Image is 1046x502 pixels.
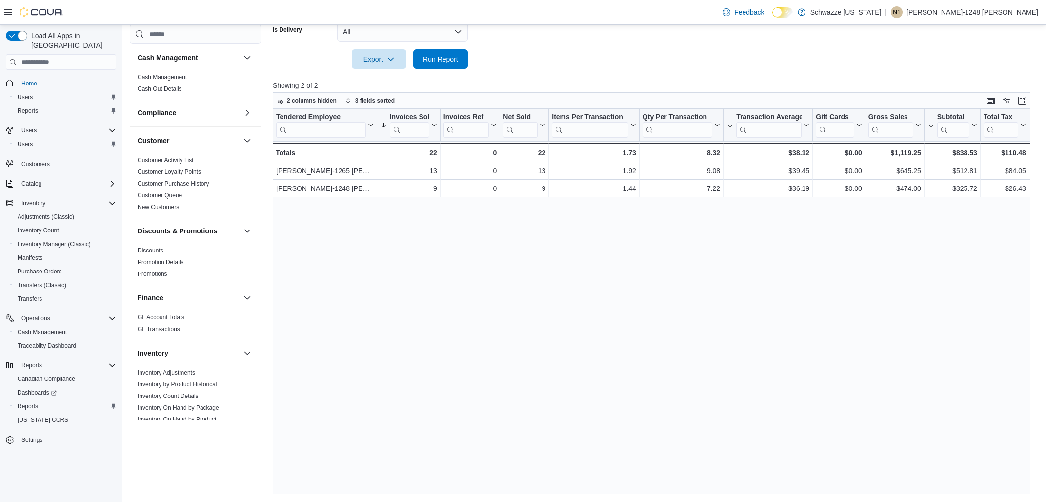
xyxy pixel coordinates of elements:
[138,108,240,118] button: Compliance
[14,105,42,117] a: Reports
[552,113,628,122] div: Items Per Transaction
[273,81,1038,90] p: Showing 2 of 2
[891,6,903,18] div: Neil-1248 Garcia
[241,347,253,359] button: Inventory
[138,180,209,187] a: Customer Purchase History
[18,268,62,275] span: Purchase Orders
[816,183,862,195] div: $0.00
[389,113,429,138] div: Invoices Sold
[241,52,253,63] button: Cash Management
[138,259,184,266] a: Promotion Details
[18,78,41,89] a: Home
[138,136,169,146] h3: Customer
[380,113,437,138] button: Invoices Sold
[10,137,120,151] button: Users
[885,6,887,18] p: |
[18,254,42,262] span: Manifests
[18,197,49,209] button: Inventory
[130,312,261,339] div: Finance
[14,279,116,291] span: Transfers (Classic)
[816,113,854,122] div: Gift Cards
[18,313,54,324] button: Operations
[138,108,176,118] h3: Compliance
[18,240,91,248] span: Inventory Manager (Classic)
[21,436,42,444] span: Settings
[927,113,977,138] button: Subtotal
[241,225,253,237] button: Discounts & Promotions
[736,113,802,122] div: Transaction Average
[423,54,458,64] span: Run Report
[352,49,406,69] button: Export
[276,113,374,138] button: Tendered Employee
[130,71,261,99] div: Cash Management
[868,183,921,195] div: $474.00
[984,183,1026,195] div: $26.43
[138,348,168,358] h3: Inventory
[816,166,862,177] div: $0.00
[984,113,1018,138] div: Total Tax
[10,224,120,237] button: Inventory Count
[552,166,636,177] div: 1.92
[906,6,1038,18] p: [PERSON_NAME]-1248 [PERSON_NAME]
[138,53,240,63] button: Cash Management
[138,226,217,236] h3: Discounts & Promotions
[984,113,1018,122] div: Total Tax
[14,225,63,236] a: Inventory Count
[18,434,116,446] span: Settings
[18,140,33,148] span: Users
[380,183,437,195] div: 9
[18,197,116,209] span: Inventory
[2,177,120,190] button: Catalog
[130,245,261,284] div: Discounts & Promotions
[138,314,184,321] a: GL Account Totals
[1001,95,1012,106] button: Display options
[14,91,37,103] a: Users
[276,147,374,159] div: Totals
[985,95,997,106] button: Keyboard shortcuts
[643,147,720,159] div: 8.32
[14,387,60,398] a: Dashboards
[138,381,217,388] a: Inventory by Product Historical
[276,183,374,195] div: [PERSON_NAME]-1248 [PERSON_NAME]
[14,252,116,264] span: Manifests
[816,147,862,159] div: $0.00
[138,168,201,175] a: Customer Loyalty Points
[14,279,70,291] a: Transfers (Classic)
[18,359,116,371] span: Reports
[380,147,437,159] div: 22
[734,7,764,17] span: Feedback
[21,314,50,322] span: Operations
[868,113,913,122] div: Gross Sales
[984,147,1026,159] div: $110.48
[552,113,628,138] div: Items Per Transaction
[10,278,120,292] button: Transfers (Classic)
[18,295,42,303] span: Transfers
[18,178,116,189] span: Catalog
[2,157,120,171] button: Customers
[443,113,497,138] button: Invoices Ref
[138,192,182,199] a: Customer Queue
[276,113,366,122] div: Tendered Employee
[14,138,116,150] span: Users
[10,237,120,251] button: Inventory Manager (Classic)
[138,258,184,266] span: Promotion Details
[10,413,120,427] button: [US_STATE] CCRS
[443,147,497,159] div: 0
[138,369,195,376] a: Inventory Adjustments
[10,386,120,399] a: Dashboards
[503,147,545,159] div: 22
[14,414,72,426] a: [US_STATE] CCRS
[643,113,712,122] div: Qty Per Transaction
[868,113,921,138] button: Gross Sales
[18,227,59,234] span: Inventory Count
[389,113,429,122] div: Invoices Sold
[138,270,167,278] span: Promotions
[18,375,75,383] span: Canadian Compliance
[138,53,198,63] h3: Cash Management
[138,226,240,236] button: Discounts & Promotions
[18,178,45,189] button: Catalog
[868,166,921,177] div: $645.25
[241,107,253,119] button: Compliance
